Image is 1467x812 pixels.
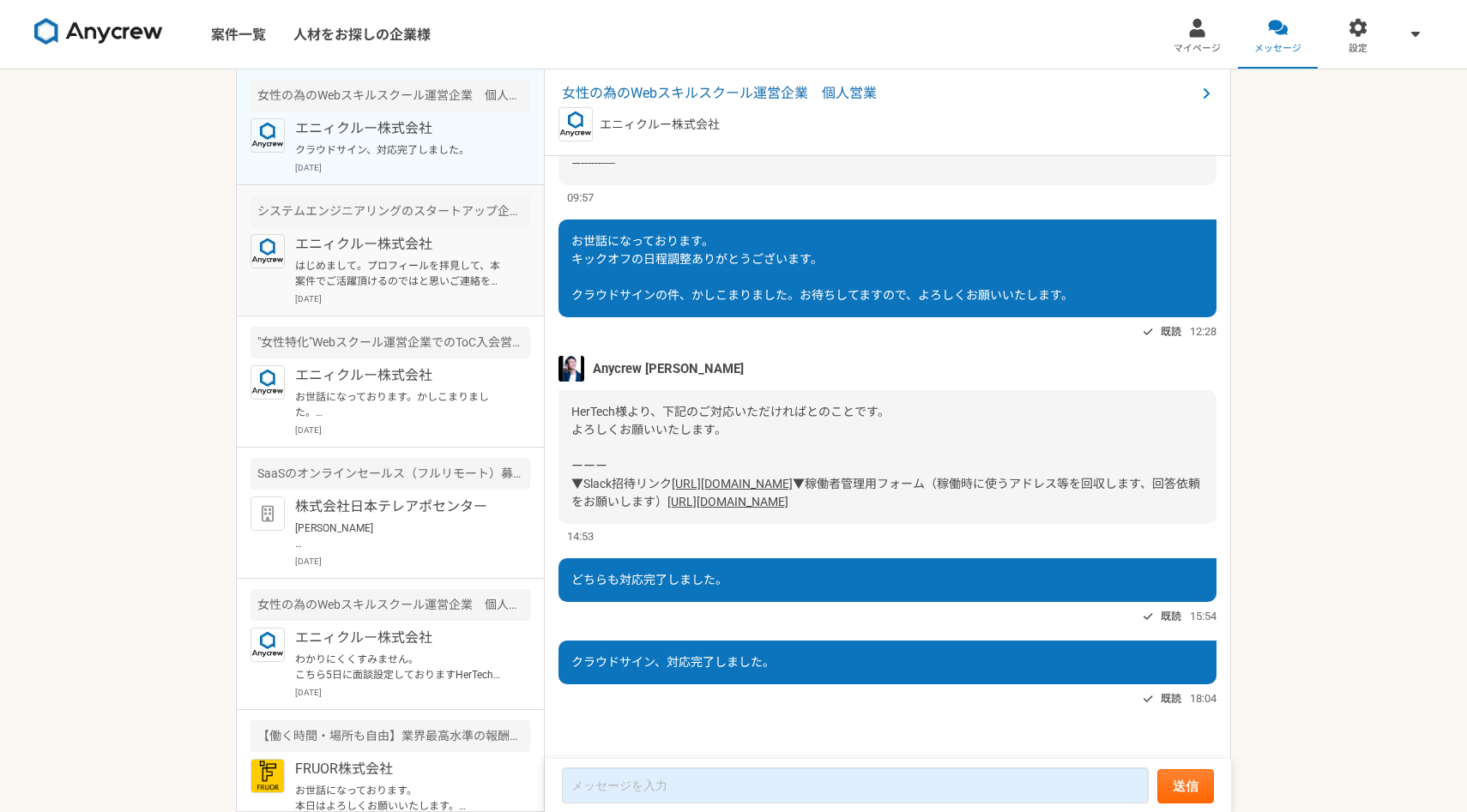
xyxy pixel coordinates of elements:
[251,628,285,662] img: logo_text_blue_01.png
[295,496,507,517] p: 株式会社日本テレアポセンター
[295,686,530,699] p: [DATE]
[571,655,775,669] span: クラウドサイン、対応完了しました。
[251,496,285,531] img: default_org_logo-42cde973f59100197ec2c8e796e4974ac8490bb5b08a0eb061ff975e4574aa76.png
[295,118,507,139] p: エニィクルー株式会社
[1161,689,1181,709] span: 既読
[295,628,507,648] p: エニィクルー株式会社
[600,116,720,134] p: エニィクルー株式会社
[1254,42,1301,56] span: メッセージ
[667,495,788,508] a: [URL][DOMAIN_NAME]
[1174,42,1221,56] span: マイページ
[295,389,507,420] p: お世話になっております。かしこまりました。 気になる案件等ございましたらお気軽にご連絡ください。 引き続きよろしくお願い致します。
[1161,606,1181,627] span: 既読
[251,80,530,111] div: 女性の為のWebスキルスクール運営企業 個人営業
[295,292,530,305] p: [DATE]
[567,189,594,206] span: 09:57
[567,528,594,544] span: 14:53
[295,161,530,174] p: [DATE]
[558,107,593,141] img: logo_text_blue_01.png
[1161,322,1181,342] span: 既読
[571,234,1073,302] span: お世話になっております。 キックオフの日程調整ありがとうございます。 クラウドサインの件、かしこまりました。お待ちしてますので、よろしくお願いいたします。
[593,359,744,378] span: Anycrew [PERSON_NAME]
[558,356,584,382] img: S__5267474.jpg
[34,18,163,45] img: 8DqYSo04kwAAAAASUVORK5CYII=
[251,720,530,752] div: 【働く時間・場所も自由】業界最高水準の報酬率を誇るキャリアアドバイザーを募集！
[251,327,530,358] div: "女性特化"Webスクール運営企業でのToC入会営業（フルリモート可）
[562,83,1196,104] span: 女性の為のWebスキルスクール運営企業 個人営業
[295,652,507,683] p: わかりにくくすみません。 こちら5日に面談設定しておりますHerTech様となります。 ご確認よろしくお願いいたします。
[1190,608,1216,624] span: 15:54
[295,555,530,568] p: [DATE]
[251,365,285,400] img: logo_text_blue_01.png
[1190,323,1216,340] span: 12:28
[251,195,530,227] div: システムエンジニアリングのスタートアップ企業 生成AIの新規事業のセールスを募集
[1349,42,1367,56] span: 設定
[295,234,507,255] p: エニィクルー株式会社
[295,520,507,551] p: [PERSON_NAME] お世話になっております。 再度ご予約をいただきありがとうございます。 [DATE] 15:30 - 16:00にてご予約を確認いたしました。 メールアドレスへGoog...
[1190,690,1216,707] span: 18:04
[1157,769,1214,803] button: 送信
[672,477,793,490] a: [URL][DOMAIN_NAME]
[251,458,530,490] div: SaaSのオンラインセールス（フルリモート）募集
[251,759,285,793] img: FRUOR%E3%83%AD%E3%82%B3%E3%82%99.png
[571,477,1200,508] span: ▼稼働者管理用フォーム（稼働時に使うアドレス等を回収します、回答依頼をお願いします）
[295,258,507,289] p: はじめまして。プロフィールを拝見して、本案件でご活躍頂けるのではと思いご連絡を差し上げました。 案件ページの内容をご確認頂き、もし条件など合致されるようでしたら是非詳細をご案内できればと思います...
[571,405,890,490] span: HerTech様より、下記のご対応いただければとのことです。 よろしくお願いいたします。 ーーー ▼Slack招待リンク
[295,142,507,158] p: クラウドサイン、対応完了しました。
[295,365,507,386] p: エニィクルー株式会社
[295,424,530,436] p: [DATE]
[251,118,285,153] img: logo_text_blue_01.png
[251,234,285,268] img: logo_text_blue_01.png
[251,589,530,621] div: 女性の為のWebスキルスクール運営企業 個人営業（フルリモート）
[571,573,727,586] span: どちらも対応完了しました。
[295,759,507,779] p: FRUOR株式会社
